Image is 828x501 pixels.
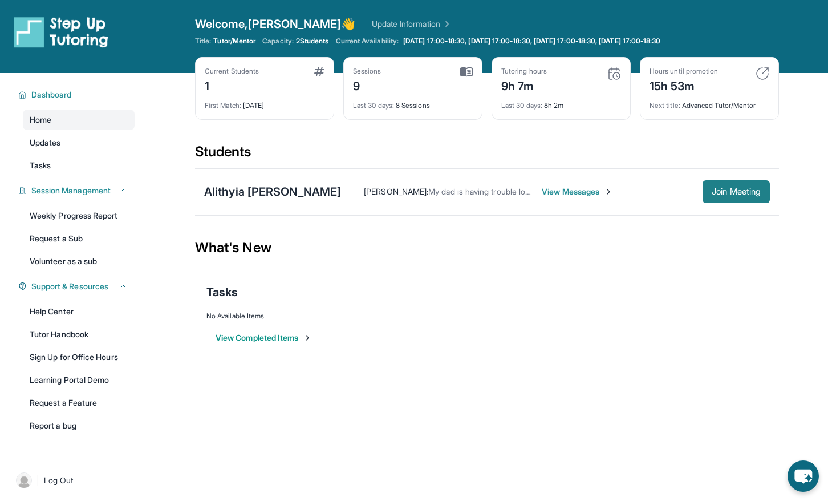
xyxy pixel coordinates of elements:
a: Sign Up for Office Hours [23,347,135,367]
div: What's New [195,223,779,273]
img: Chevron-Right [604,187,613,196]
div: Alithyia [PERSON_NAME] [204,184,341,200]
img: card [314,67,324,76]
a: |Log Out [11,468,135,493]
span: | [36,474,39,487]
a: Tasks [23,155,135,176]
a: Update Information [372,18,452,30]
span: My dad is having trouble logging her in but she will be there [428,187,644,196]
span: Last 30 days : [353,101,394,110]
span: View Messages [542,186,613,197]
a: Home [23,110,135,130]
img: logo [14,16,108,48]
span: Last 30 days : [501,101,542,110]
button: chat-button [788,460,819,492]
span: Session Management [31,185,111,196]
a: Help Center [23,301,135,322]
span: [PERSON_NAME] : [364,187,428,196]
div: No Available Items [206,312,768,321]
a: Request a Sub [23,228,135,249]
a: Learning Portal Demo [23,370,135,390]
div: Advanced Tutor/Mentor [650,94,769,110]
div: Tutoring hours [501,67,547,76]
span: Next title : [650,101,680,110]
div: [DATE] [205,94,324,110]
div: 9 [353,76,381,94]
span: Dashboard [31,89,72,100]
div: 8 Sessions [353,94,473,110]
img: Chevron Right [440,18,452,30]
span: First Match : [205,101,241,110]
div: Students [195,143,779,168]
span: Tasks [206,284,238,300]
span: Current Availability: [336,37,399,46]
span: Tutor/Mentor [213,37,255,46]
span: Title: [195,37,211,46]
button: View Completed Items [216,332,312,344]
span: Join Meeting [712,188,761,195]
span: 2 Students [296,37,329,46]
button: Dashboard [27,89,128,100]
img: card [756,67,769,80]
div: Current Students [205,67,259,76]
img: user-img [16,472,32,488]
span: [DATE] 17:00-18:30, [DATE] 17:00-18:30, [DATE] 17:00-18:30, [DATE] 17:00-18:30 [403,37,660,46]
div: 15h 53m [650,76,718,94]
a: Tutor Handbook [23,324,135,345]
a: Updates [23,132,135,153]
div: 8h 2m [501,94,621,110]
div: 9h 7m [501,76,547,94]
a: Request a Feature [23,393,135,413]
img: card [460,67,473,77]
div: Sessions [353,67,381,76]
button: Support & Resources [27,281,128,292]
span: Support & Resources [31,281,108,292]
a: Weekly Progress Report [23,205,135,226]
div: Hours until promotion [650,67,718,76]
div: 1 [205,76,259,94]
span: Tasks [30,160,51,171]
span: Home [30,114,51,126]
a: Report a bug [23,415,135,436]
span: Updates [30,137,61,148]
a: Volunteer as a sub [23,251,135,272]
span: Log Out [44,475,74,486]
img: card [607,67,621,80]
span: Capacity: [262,37,294,46]
span: Welcome, [PERSON_NAME] 👋 [195,16,356,32]
button: Join Meeting [703,180,770,203]
button: Session Management [27,185,128,196]
a: [DATE] 17:00-18:30, [DATE] 17:00-18:30, [DATE] 17:00-18:30, [DATE] 17:00-18:30 [401,37,663,46]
